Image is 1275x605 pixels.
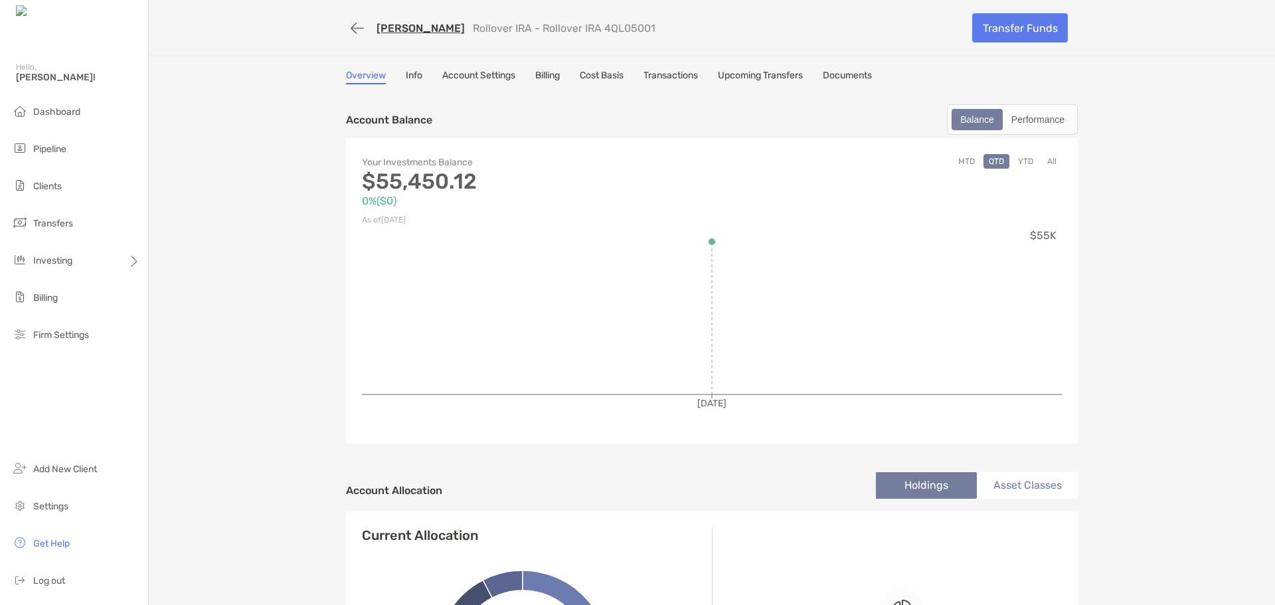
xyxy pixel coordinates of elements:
span: [PERSON_NAME]! [16,72,140,83]
span: Firm Settings [33,329,89,341]
img: firm-settings icon [12,326,28,342]
img: pipeline icon [12,140,28,156]
a: Account Settings [442,70,515,84]
img: investing icon [12,252,28,268]
a: Upcoming Transfers [718,70,803,84]
span: Investing [33,255,72,266]
a: Billing [535,70,560,84]
img: logout icon [12,572,28,588]
div: Balance [953,110,1001,129]
p: 0% ( $0 ) [362,193,712,209]
span: Pipeline [33,143,66,155]
span: Transfers [33,218,73,229]
img: Zoe Logo [16,5,72,18]
span: Add New Client [33,464,97,475]
button: MTD [953,154,980,169]
button: YTD [1013,154,1039,169]
h4: Account Allocation [346,484,442,497]
div: segmented control [947,104,1078,135]
img: clients icon [12,177,28,193]
a: Transactions [643,70,698,84]
h4: Current Allocation [362,527,478,543]
p: As of [DATE] [362,212,712,228]
span: Log out [33,575,65,586]
img: get-help icon [12,535,28,551]
p: Rollover IRA - Rollover IRA 4QL05001 [473,22,655,35]
p: Your Investments Balance [362,154,712,171]
p: Account Balance [346,112,432,128]
li: Holdings [876,472,977,499]
tspan: [DATE] [697,398,726,409]
span: Billing [33,292,58,303]
p: $55,450.12 [362,173,712,190]
a: Transfer Funds [972,13,1068,43]
a: Info [406,70,422,84]
span: Get Help [33,538,70,549]
button: All [1042,154,1062,169]
a: Documents [823,70,872,84]
img: transfers icon [12,215,28,230]
a: Overview [346,70,386,84]
img: add_new_client icon [12,460,28,476]
div: Performance [1004,110,1072,129]
a: [PERSON_NAME] [377,22,465,35]
a: Cost Basis [580,70,624,84]
tspan: $55K [1030,229,1057,242]
li: Asset Classes [977,472,1078,499]
span: Dashboard [33,106,80,118]
img: settings icon [12,497,28,513]
span: Settings [33,501,68,512]
img: dashboard icon [12,103,28,119]
img: billing icon [12,289,28,305]
span: Clients [33,181,62,192]
button: QTD [983,154,1009,169]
